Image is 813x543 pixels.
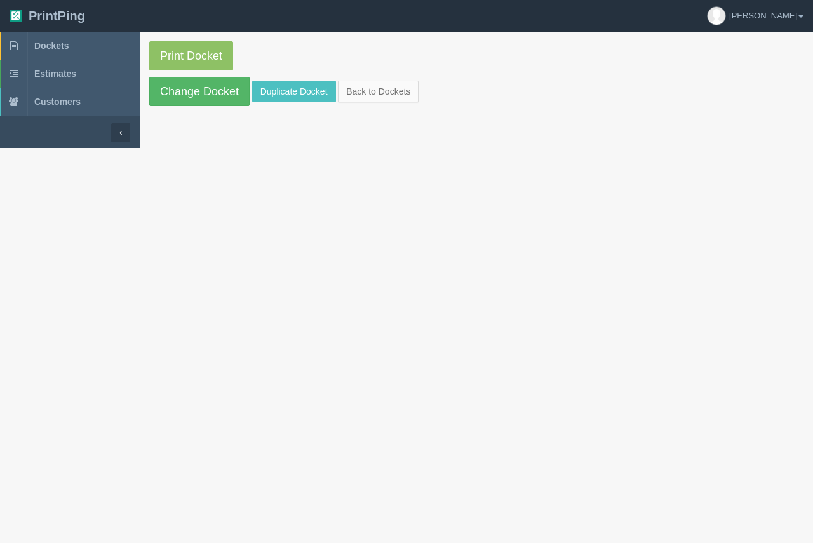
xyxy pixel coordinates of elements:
[10,10,22,22] img: logo-3e63b451c926e2ac314895c53de4908e5d424f24456219fb08d385ab2e579770.png
[34,97,81,107] span: Customers
[252,81,336,102] a: Duplicate Docket
[149,41,233,70] a: Print Docket
[34,69,76,79] span: Estimates
[708,7,725,25] img: avatar_default-7531ab5dedf162e01f1e0bb0964e6a185e93c5c22dfe317fb01d7f8cd2b1632c.jpg
[149,77,250,106] a: Change Docket
[34,41,69,51] span: Dockets
[338,81,419,102] a: Back to Dockets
